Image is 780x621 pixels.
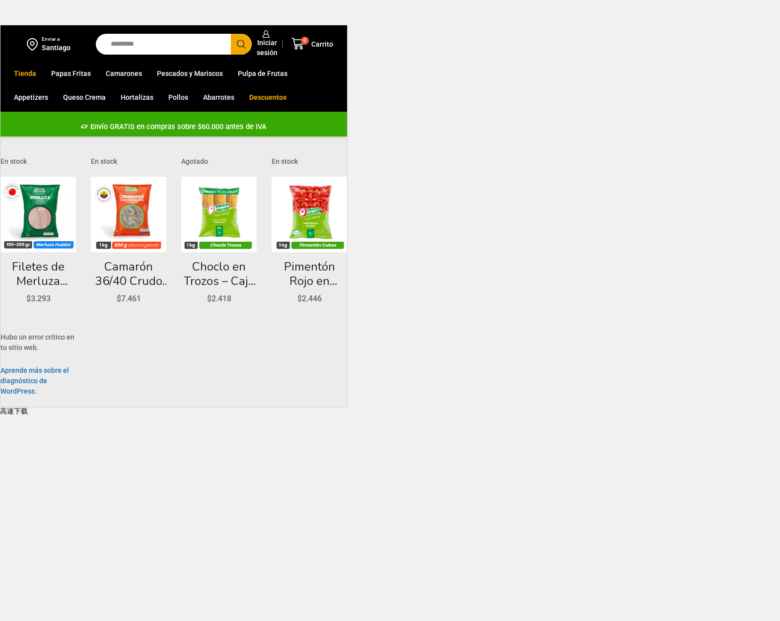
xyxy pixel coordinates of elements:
a: Papas Fritas [46,64,96,83]
img: address-field-icon.svg [27,36,42,53]
a: Filetes de Merluza Hubbsi de 100 a 200 gr – Caja 10 kg [0,260,76,288]
a: Queso Crema [58,88,111,107]
a: Aprende más sobre el diagnóstico de WordPress. [0,366,69,395]
a: 0 Carrito [287,32,337,56]
p: En stock [91,156,166,167]
span: Carrito [309,39,333,49]
button: Search button [231,34,252,55]
a: Choclo en Trozos – Caja 12 kg [181,260,257,288]
a: Abarrotes [198,88,239,107]
bdi: 7.461 [117,294,141,303]
span: $ [117,294,121,303]
a: Pulpa de Frutas [233,64,292,83]
span: 0 [301,37,309,45]
a: Tienda [9,64,41,83]
p: En stock [272,156,347,167]
a: Camarones [101,64,147,83]
a: Hortalizas [116,88,158,107]
p: En stock [0,156,76,167]
a: Camarón 36/40 Crudo con Cáscara – Gold – Caja 10 kg [91,260,166,288]
bdi: 2.418 [207,294,231,303]
div: Santiago [42,43,71,53]
a: Pescados y Mariscos [152,64,228,83]
span: $ [26,294,31,303]
bdi: 2.446 [297,294,322,303]
span: $ [207,294,212,303]
span: Iniciar sesión [254,38,278,58]
p: Hubo un error crítico en tu sitio web. [0,332,76,353]
a: Descuentos [244,88,291,107]
div: Enviar a [42,36,71,43]
a: Pollos [163,88,193,107]
a: Appetizers [9,88,53,107]
a: Pimentón Rojo en Cubos – Caja 12 kg [272,260,347,288]
p: Agotado [181,156,257,167]
a: Iniciar sesión [252,25,278,63]
span: $ [297,294,302,303]
bdi: 3.293 [26,294,51,303]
